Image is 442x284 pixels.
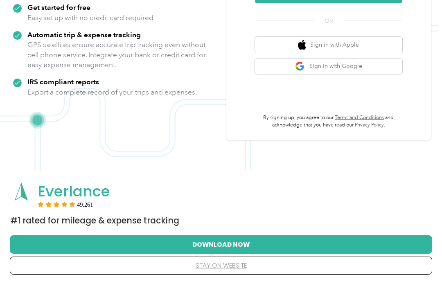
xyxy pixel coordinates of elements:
[27,30,141,39] strong: Automatic trip & expense tracking
[255,114,402,128] p: By signing up, you agree to our and acknowledge that you have read our .
[295,61,305,72] img: google logo
[255,59,402,74] button: google logoSign in with Google
[38,181,110,202] span: Everlance
[298,40,306,50] img: apple logo
[10,215,179,226] span: #1 Rated for Mileage & Expense Tracking
[27,40,206,70] p: GPS satellites ensure accurate trip tracking even without cell phone service. Integrate your bank...
[255,37,402,53] button: apple logoSign in with Apple
[38,201,93,207] div: Rating:5 stars
[27,77,99,86] strong: IRS compliant reports
[27,13,153,23] p: Easy set up with no credit card required
[77,202,93,207] span: User reviews count
[23,236,419,253] button: Download Now
[314,17,343,25] span: OR
[355,122,384,128] a: Privacy Policy
[10,180,32,203] img: App logo
[27,87,197,97] p: Export a complete record of your trips and expenses.
[335,115,384,121] a: Terms and Conditions
[23,257,419,274] button: stay on website
[27,3,90,11] strong: Get started for free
